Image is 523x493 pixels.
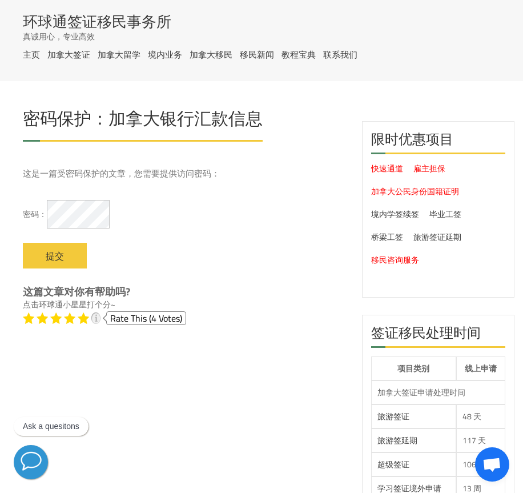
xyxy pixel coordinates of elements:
[371,356,456,380] th: 项目类别
[377,433,417,448] a: 旅游签延期
[371,207,419,222] a: 境内学签续签
[371,161,403,176] a: 快速通道
[371,130,505,154] h2: 限时优惠项目
[413,230,461,245] a: 旅游签证延期
[23,167,345,180] p: 这是一篇受密码保护的文章，您需要提供访问密码：
[23,422,79,431] p: Ask a quesitons
[377,387,499,398] div: 加拿大签证申请处理时间
[148,50,182,59] a: 境内业务
[413,161,445,176] a: 雇主担保
[456,356,505,380] th: 线上申请
[240,50,274,59] a: 移民新闻
[323,50,357,59] a: 联系我们
[475,447,509,482] a: Open chat
[47,200,110,229] input: 密码：
[377,457,409,472] a: 超级签证
[47,50,90,59] a: 加拿大签证
[456,404,505,428] td: 48 天
[98,50,140,59] a: 加拿大留学
[23,298,345,311] div: 点击环球通小星星打个分~
[371,324,505,348] h2: 签证移民处理时间
[281,50,316,59] a: 教程宝典
[371,230,403,245] a: 桥梁工签
[371,252,419,267] a: 移民咨询服务
[23,243,87,268] input: 提交
[23,286,345,298] div: 这篇文章对你有帮助吗?
[23,31,95,42] span: 真诚用心，专业高效
[23,50,40,59] a: 主页
[456,452,505,476] td: 106 天
[377,409,409,424] a: 旅游签证
[23,189,345,237] label: 密码：
[110,310,182,327] span: Rate this (4 Votes)
[23,110,263,133] h1: 密码保护：加拿大银行汇款信息
[190,50,232,59] a: 加拿大移民
[23,14,171,29] a: 环球通签证移民事务所
[371,184,459,199] a: 加拿大公民身份国籍证明
[429,207,461,222] a: 毕业工签
[456,428,505,452] td: 117 天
